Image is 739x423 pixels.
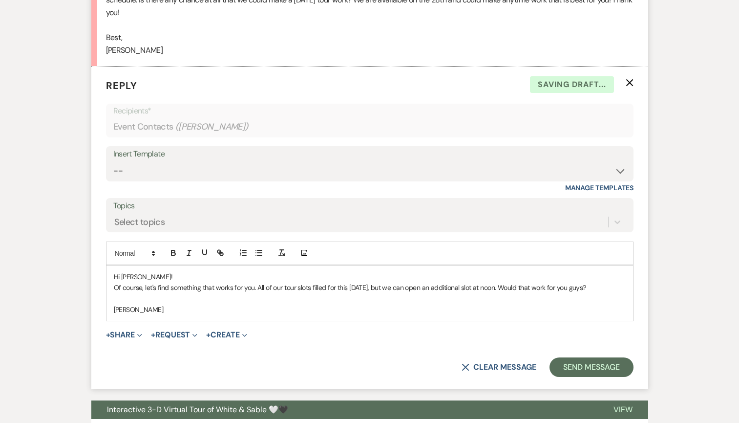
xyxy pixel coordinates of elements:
button: Clear message [462,363,536,371]
div: Event Contacts [113,117,626,136]
p: Of course, let's find something that works for you. All of our tour slots filled for this [DATE],... [114,282,626,293]
span: ( [PERSON_NAME] ) [175,120,249,134]
a: Manage Templates [565,183,633,192]
button: Share [106,331,143,339]
span: + [106,331,110,339]
div: Insert Template [113,147,626,161]
p: [PERSON_NAME] [106,44,633,57]
button: Request [151,331,197,339]
span: View [613,404,633,415]
label: Topics [113,199,626,213]
button: View [598,401,648,419]
span: Saving draft... [530,76,614,93]
p: Best, [106,31,633,44]
p: Recipients* [113,105,626,117]
p: [PERSON_NAME] [114,304,626,315]
p: Hi [PERSON_NAME]! [114,271,626,282]
button: Send Message [549,357,633,377]
span: + [151,331,155,339]
span: Reply [106,79,137,92]
span: + [206,331,211,339]
button: Create [206,331,247,339]
button: Interactive 3-D Virtual Tour of White & Sable 🤍🖤 [91,401,598,419]
div: Select topics [114,216,165,229]
span: Interactive 3-D Virtual Tour of White & Sable 🤍🖤 [107,404,288,415]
